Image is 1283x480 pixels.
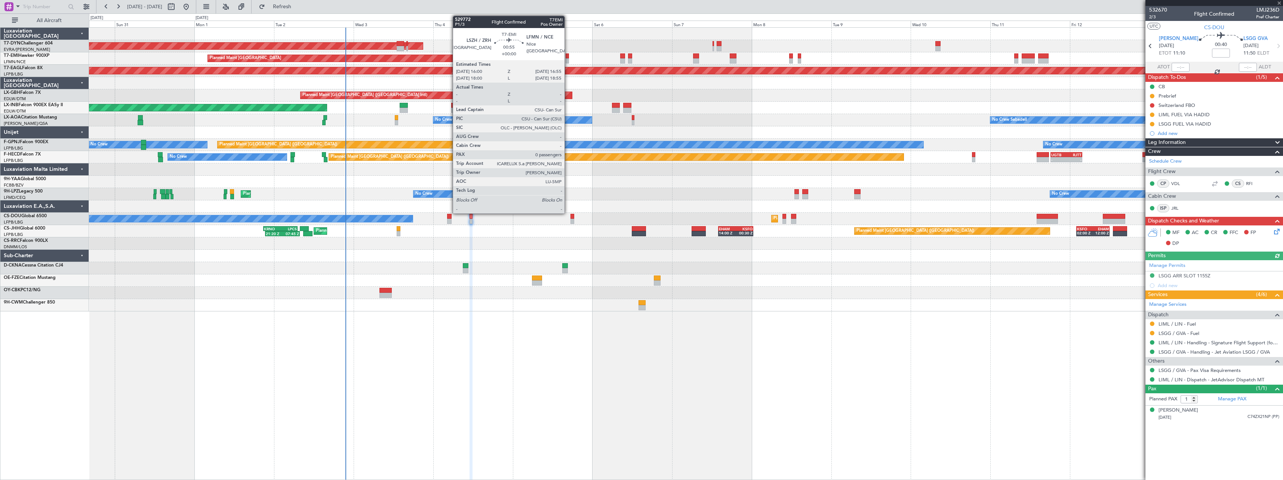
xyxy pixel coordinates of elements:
span: ETOT [1159,50,1171,57]
label: Planned PAX [1149,396,1177,403]
div: Planned Maint [GEOGRAPHIC_DATA] [210,53,281,64]
span: FFC [1230,229,1238,237]
span: LMJ236D [1256,6,1279,14]
div: 21:20 Z [266,231,282,236]
div: 12:00 Z [1093,231,1109,235]
div: Mon 8 [752,21,831,27]
div: No Crew [90,139,108,150]
a: F-GPNJFalcon 900EX [4,140,48,144]
span: 11:50 [1243,50,1255,57]
div: Switzerland FBO [1159,102,1195,108]
div: No Crew [GEOGRAPHIC_DATA] (Dublin Intl) [435,114,519,126]
div: No Crew [1052,188,1069,200]
div: LSGG FUEL VIA HADID [1159,121,1211,127]
span: Others [1148,357,1164,366]
span: LX-GBH [4,90,20,95]
span: AC [1192,229,1199,237]
div: - [1051,157,1066,162]
div: EHAM [719,227,736,231]
span: MF [1172,229,1179,237]
div: - [1067,157,1082,162]
a: EVRA/[PERSON_NAME] [4,47,50,52]
span: [DATE] [1243,42,1259,50]
div: CS [1232,179,1244,188]
a: LFPB/LBG [4,71,23,77]
span: Cabin Crew [1148,192,1176,201]
div: Sun 7 [672,21,752,27]
span: 00:40 [1215,41,1227,49]
div: Thu 11 [990,21,1070,27]
span: 9H-LPZ [4,189,19,194]
div: Planned Maint [GEOGRAPHIC_DATA] ([GEOGRAPHIC_DATA] Intl) [302,90,427,101]
a: CS-RRCFalcon 900LX [4,239,48,243]
span: Dispatch To-Dos [1148,73,1186,82]
div: No Crew Sabadell [992,114,1027,126]
span: CS-RRC [4,239,20,243]
div: Sat 6 [593,21,672,27]
div: Planned Maint [GEOGRAPHIC_DATA] ([GEOGRAPHIC_DATA]) [773,213,891,224]
div: KRNO [264,227,280,231]
span: T7-EMI [4,53,18,58]
div: Planned Maint Nice ([GEOGRAPHIC_DATA]) [243,188,326,200]
div: Tue 9 [831,21,911,27]
a: CS-DOUGlobal 6500 [4,214,47,218]
button: UTC [1147,23,1160,30]
div: [DATE] [90,15,103,21]
a: D-CKNACessna Citation CJ4 [4,263,63,268]
div: Wed 3 [354,21,433,27]
a: Schedule Crew [1149,158,1182,165]
span: T7-DYN [4,41,21,46]
div: Tue 2 [274,21,354,27]
a: FCBB/BZV [4,182,24,188]
div: No Crew [170,151,187,163]
a: LX-AOACitation Mustang [4,115,57,120]
span: (1/5) [1256,73,1267,81]
span: [DATE] [1159,42,1174,50]
span: CS-DOU [1204,24,1224,31]
a: 9H-CWMChallenger 850 [4,300,55,305]
div: LIML FUEL VIA HADID [1159,111,1210,118]
div: ISP [1157,204,1169,212]
a: [PERSON_NAME]/QSA [4,121,48,126]
a: RFI [1246,180,1263,187]
div: Prebrief [1159,93,1176,99]
a: LIML / LIN - Dispatch - JetAdvisor Dispatch MT [1159,376,1264,383]
span: [DATE] [1159,415,1171,420]
a: T7-EMIHawker 900XP [4,53,49,58]
div: [PERSON_NAME] [1159,407,1198,414]
span: ALDT [1259,64,1271,71]
div: UGTB [1051,153,1066,157]
div: No Crew [515,139,532,150]
span: ELDT [1257,50,1269,57]
a: CS-JHHGlobal 6000 [4,226,45,231]
a: LFPB/LBG [4,158,23,163]
div: RJTT [1067,153,1082,157]
span: T7-EAGL [4,66,22,70]
a: LFPB/LBG [4,232,23,237]
span: Leg Information [1148,138,1186,147]
span: [DATE] - [DATE] [127,3,162,10]
span: 532670 [1149,6,1167,14]
span: ATOT [1157,64,1170,71]
span: (1/1) [1256,384,1267,392]
button: Refresh [255,1,300,13]
div: No Crew [415,188,433,200]
span: F-GPNJ [4,140,20,144]
span: D-CKNA [4,263,22,268]
div: Add new [1158,130,1279,136]
a: EDLW/DTM [4,108,26,114]
input: Trip Number [23,1,66,12]
a: LFMD/CEQ [4,195,25,200]
a: DNMM/LOS [4,244,27,250]
span: 11:10 [1173,50,1185,57]
span: LSGG GVA [1243,35,1268,43]
a: JRL [1171,205,1188,212]
span: Pax [1148,385,1156,393]
span: FP [1250,229,1256,237]
div: 14:00 Z [719,231,736,235]
span: 2/3 [1149,14,1167,20]
div: Planned Maint [GEOGRAPHIC_DATA] ([GEOGRAPHIC_DATA]) [316,225,434,237]
span: F-HECD [4,152,20,157]
a: LIML / LIN - Fuel [1159,321,1196,327]
span: Crew [1148,147,1161,156]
